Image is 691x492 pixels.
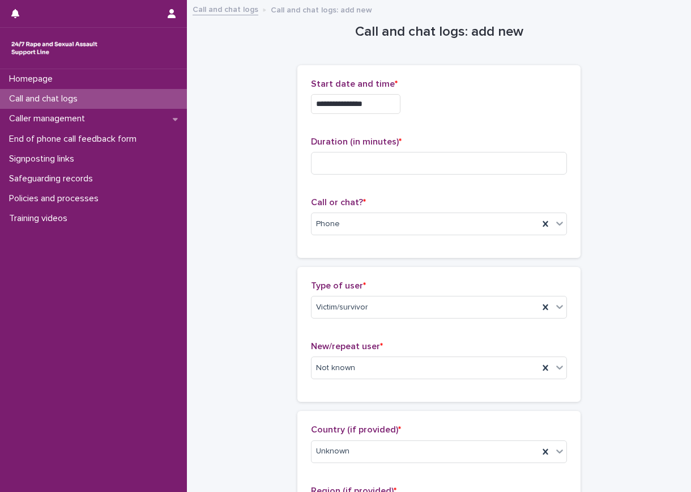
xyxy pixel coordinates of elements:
[311,425,401,434] span: Country (if provided)
[316,218,340,230] span: Phone
[311,342,383,351] span: New/repeat user
[5,154,83,164] p: Signposting links
[316,446,349,457] span: Unknown
[311,281,366,290] span: Type of user
[311,137,402,146] span: Duration (in minutes)
[5,113,94,124] p: Caller management
[297,24,581,40] h1: Call and chat logs: add new
[316,302,368,313] span: Victim/survivor
[311,79,398,88] span: Start date and time
[193,2,258,15] a: Call and chat logs
[5,213,76,224] p: Training videos
[5,173,102,184] p: Safeguarding records
[5,193,108,204] p: Policies and processes
[9,37,100,60] img: rhQMoQhaT3yELyF149Cw
[5,94,87,104] p: Call and chat logs
[271,3,372,15] p: Call and chat logs: add new
[5,74,62,84] p: Homepage
[316,362,355,374] span: Not known
[5,134,146,145] p: End of phone call feedback form
[311,198,366,207] span: Call or chat?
